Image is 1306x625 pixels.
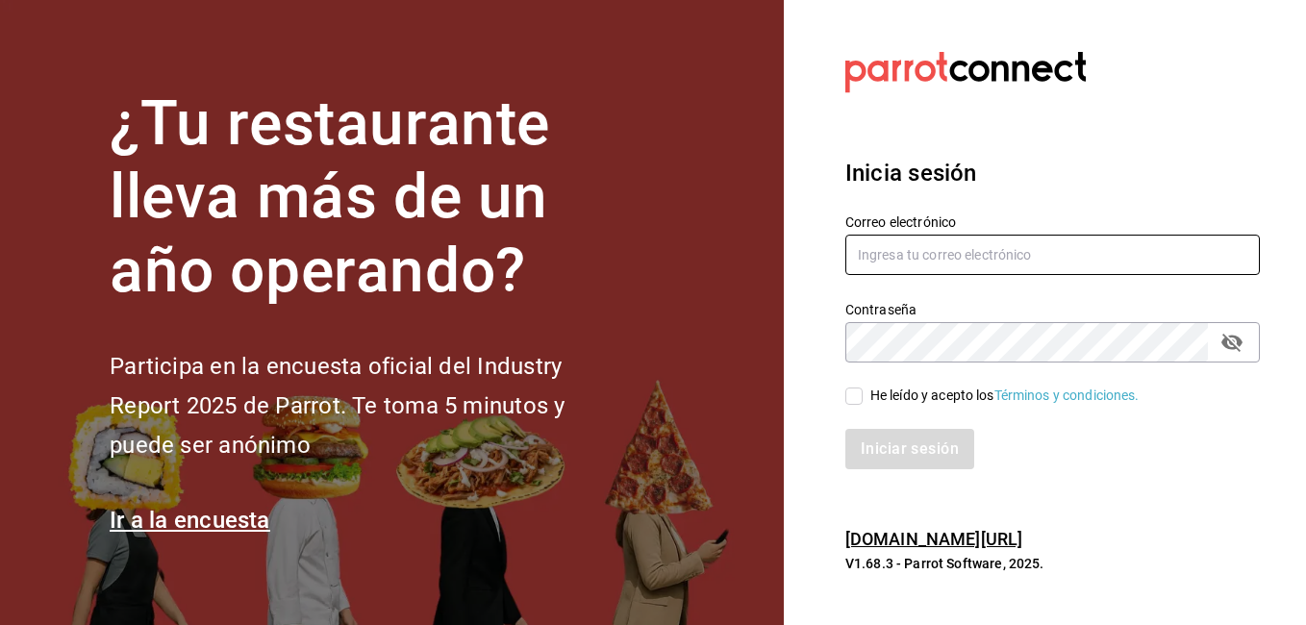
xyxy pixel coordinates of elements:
[845,554,1260,573] p: V1.68.3 - Parrot Software, 2025.
[845,529,1022,549] a: [DOMAIN_NAME][URL]
[994,387,1140,403] a: Términos y condiciones.
[845,156,1260,190] h3: Inicia sesión
[845,235,1260,275] input: Ingresa tu correo electrónico
[845,214,1260,228] label: Correo electrónico
[870,386,1140,406] div: He leído y acepto los
[110,507,270,534] a: Ir a la encuesta
[110,87,629,309] h1: ¿Tu restaurante lleva más de un año operando?
[845,302,1260,315] label: Contraseña
[1216,326,1248,359] button: passwordField
[110,347,629,464] h2: Participa en la encuesta oficial del Industry Report 2025 de Parrot. Te toma 5 minutos y puede se...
